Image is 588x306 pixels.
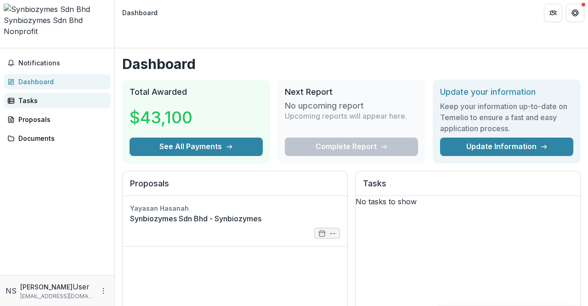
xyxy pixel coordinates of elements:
a: Synbiozymes Sdn Bhd - Synbiozymes [130,213,340,224]
button: More [98,285,109,296]
h1: Dashboard [122,56,581,72]
div: Dashboard [122,8,158,17]
p: [EMAIL_ADDRESS][DOMAIN_NAME] [20,292,94,300]
div: Noor Hidayah binti Shahidan [6,285,17,296]
button: Notifications [4,56,111,70]
div: Synbiozymes Sdn Bhd [4,15,111,26]
div: Proposals [18,115,103,124]
div: Documents [18,133,103,143]
span: Notifications [18,59,107,67]
a: Proposals [4,112,111,127]
div: Dashboard [18,77,103,87]
a: Update Information [440,138,573,156]
h2: Update your information [440,87,573,97]
h2: Next Report [285,87,418,97]
span: Nonprofit [4,27,38,36]
h2: Tasks [363,179,573,196]
button: Partners [544,4,562,22]
h2: Proposals [130,179,340,196]
div: Tasks [18,96,103,105]
a: Documents [4,131,111,146]
button: Get Help [566,4,584,22]
img: Synbiozymes Sdn Bhd [4,4,111,15]
p: User [73,281,90,292]
h3: $43,100 [130,105,192,130]
h2: Total Awarded [130,87,263,97]
h3: Keep your information up-to-date on Temelio to ensure a fast and easy application process. [440,101,573,134]
a: Dashboard [4,74,111,89]
p: Upcoming reports will appear here. [285,110,407,121]
h3: No upcoming report [285,101,364,111]
p: [PERSON_NAME] [20,282,73,292]
button: See All Payments [130,138,263,156]
p: No tasks to show [356,196,580,207]
nav: breadcrumb [119,6,161,19]
a: Tasks [4,93,111,108]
